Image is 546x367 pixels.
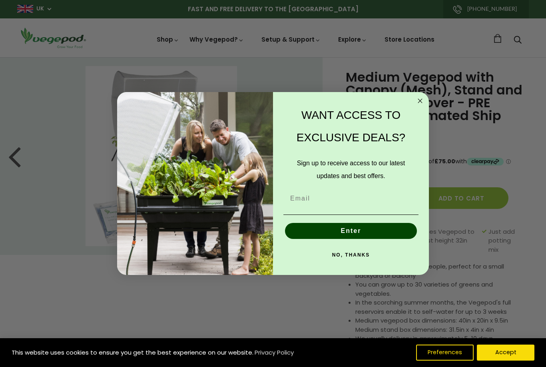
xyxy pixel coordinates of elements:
button: Close dialog [415,96,425,106]
span: Sign up to receive access to our latest updates and best offers. [297,160,405,179]
input: Email [283,191,418,207]
span: This website uses cookies to ensure you get the best experience on our website. [12,348,253,357]
button: NO, THANKS [283,247,418,263]
img: underline [283,215,418,215]
img: e9d03583-1bb1-490f-ad29-36751b3212ff.jpeg [117,92,273,275]
button: Preferences [416,345,474,361]
span: WANT ACCESS TO EXCLUSIVE DEALS? [297,109,405,144]
button: Enter [285,223,417,239]
a: Privacy Policy (opens in a new tab) [253,345,295,360]
button: Accept [477,345,534,361]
